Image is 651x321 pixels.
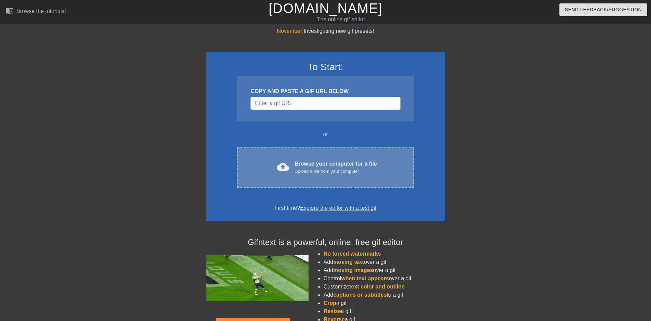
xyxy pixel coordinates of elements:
a: [DOMAIN_NAME] [269,1,382,16]
li: a gif [324,307,445,316]
button: Send Feedback/Suggestion [559,3,647,16]
span: captions or subtitles [333,292,386,298]
span: when text appears [341,275,389,281]
div: Investigating new gif presets! [206,27,445,35]
h3: To Start: [215,61,436,73]
div: The online gif editor [220,15,462,24]
li: Control over a gif [324,274,445,283]
input: Username [250,97,400,110]
span: menu_book [5,7,14,15]
a: Browse the tutorials! [5,7,66,17]
li: Add over a gif [324,266,445,274]
span: text color and outline [349,284,405,290]
div: COPY AND PASTE A GIF URL BELOW [250,87,400,95]
a: Explore the editor with a test gif [300,205,376,211]
li: a gif [324,299,445,307]
div: Browse the tutorials! [16,8,66,14]
li: Customize [324,283,445,291]
div: Browse your computer for a file [295,160,377,175]
span: No forced watermarks [324,251,381,257]
div: or [224,130,428,139]
span: cloud_upload [277,160,289,173]
span: November: [277,28,303,34]
span: moving images [333,267,373,273]
div: Upload a file from your computer [295,168,377,175]
img: football_small.gif [206,255,309,301]
span: moving text [333,259,364,265]
div: First time? [215,204,436,212]
li: Add over a gif [324,258,445,266]
h4: Gifntext is a powerful, online, free gif editor [206,237,445,247]
span: Crop [324,300,336,306]
span: Send Feedback/Suggestion [565,5,642,14]
li: Add to a gif [324,291,445,299]
span: Resize [324,308,341,314]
